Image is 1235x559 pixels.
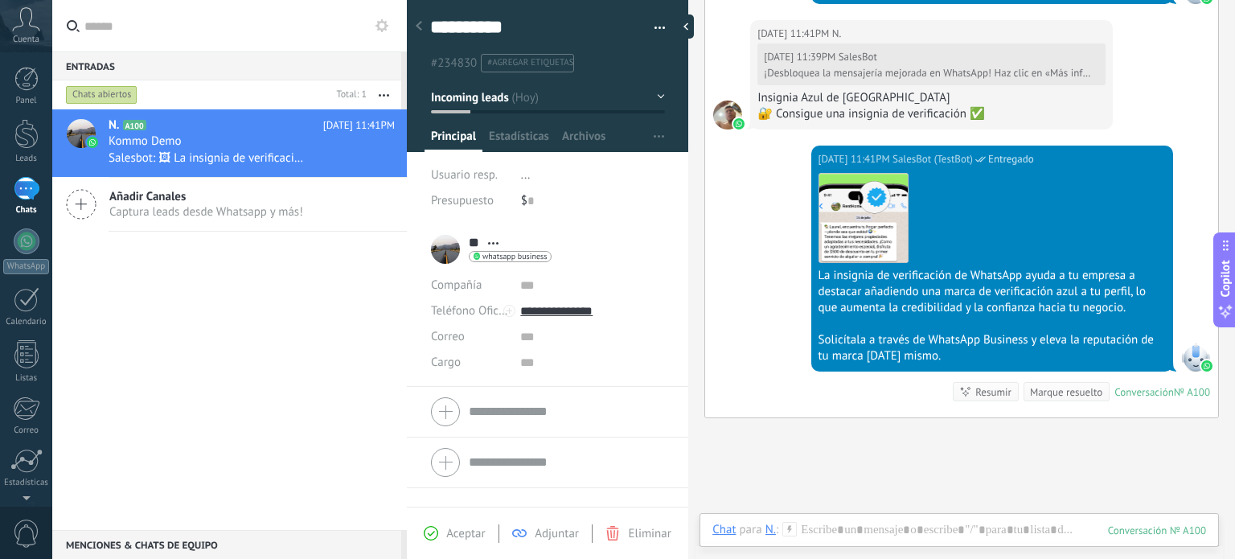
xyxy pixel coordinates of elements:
div: Chats abiertos [66,85,137,105]
div: Compañía [431,273,508,298]
div: La insignia de verificación de WhatsApp ayuda a tu empresa a destacar añadiendo una marca de veri... [819,268,1166,316]
div: Leads [3,154,50,164]
div: Usuario resp. [431,162,509,188]
img: waba.svg [1201,360,1212,372]
button: Más [367,80,401,109]
span: whatsapp business [482,253,547,261]
span: SalesBot (TestBot) [892,151,973,167]
span: ... [521,167,531,183]
div: ¡Desbloquea la mensajería mejorada en WhatsApp! Haz clic en «Más información» para explorar las f... [764,67,1094,80]
div: Entradas [52,51,401,80]
span: Correo [431,329,465,344]
span: Entregado [988,151,1034,167]
div: N. [765,522,776,536]
div: Calendario [3,317,50,327]
div: Conversación [1114,385,1174,399]
div: Listas [3,373,50,384]
img: 1ec71e16-8d61-4382-b2cc-1308a0e8ef4a [819,174,908,262]
span: Captura leads desde Whatsapp y más! [109,204,303,220]
span: Estadísticas [489,129,549,152]
span: Aceptar [446,526,485,541]
img: waba.svg [733,118,745,129]
span: Salesbot: 🖼 La insignia de verificación de WhatsApp ayuda a tu empresa a destacar añadiendo una m... [109,150,306,166]
div: Presupuesto [431,188,509,214]
button: Correo [431,324,465,350]
div: Solicítala a través de WhatsApp Business y eleva la reputación de tu marca [DATE] mismo. [819,332,1166,364]
span: Teléfono Oficina [431,303,515,319]
span: Principal [431,129,476,152]
div: WhatsApp [3,259,49,274]
span: Copilot [1217,260,1233,297]
div: Estadísticas [3,478,50,488]
span: #234830 [431,55,477,71]
span: para [740,522,762,538]
div: Chats [3,205,50,216]
span: : [776,522,778,538]
span: Eliminar [628,526,671,541]
div: [DATE] 11:39PM [764,51,838,64]
div: Correo [3,425,50,436]
span: N. [832,26,842,42]
span: Usuario resp. [431,167,498,183]
div: Panel [3,96,50,106]
span: A100 [123,120,146,130]
span: Añadir Canales [109,189,303,204]
span: Archivos [562,129,605,152]
span: [DATE] 11:41PM [323,117,395,134]
span: Cargo [431,356,461,368]
span: Kommo Demo [109,134,182,150]
div: [DATE] 11:41PM [819,151,892,167]
div: Total: 1 [330,87,367,103]
div: [DATE] 11:41PM [757,26,831,42]
div: 🔐 Consigue una insignia de verificación ✅ [757,106,1105,122]
div: Marque resuelto [1030,384,1102,400]
span: SalesBot [839,50,877,64]
span: SalesBot [1181,343,1210,372]
button: Teléfono Oficina [431,298,508,324]
img: icon [87,137,98,148]
div: Cargo [431,350,508,376]
div: Resumir [975,384,1011,400]
a: avatariconN.A100[DATE] 11:41PMKommo DemoSalesbot: 🖼 La insignia de verificación de WhatsApp ayuda... [52,109,407,177]
span: N. [713,101,742,129]
div: 100 [1108,524,1206,537]
div: $ [521,188,665,214]
span: N. [109,117,120,134]
span: Cuenta [13,35,39,45]
span: #agregar etiquetas [487,57,573,68]
div: Ocultar [678,14,694,39]
div: № A100 [1174,385,1210,399]
span: Presupuesto [431,193,494,208]
span: Adjuntar [535,526,579,541]
div: Insignia Azul de [GEOGRAPHIC_DATA] [757,90,1105,106]
div: Menciones & Chats de equipo [52,530,401,559]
